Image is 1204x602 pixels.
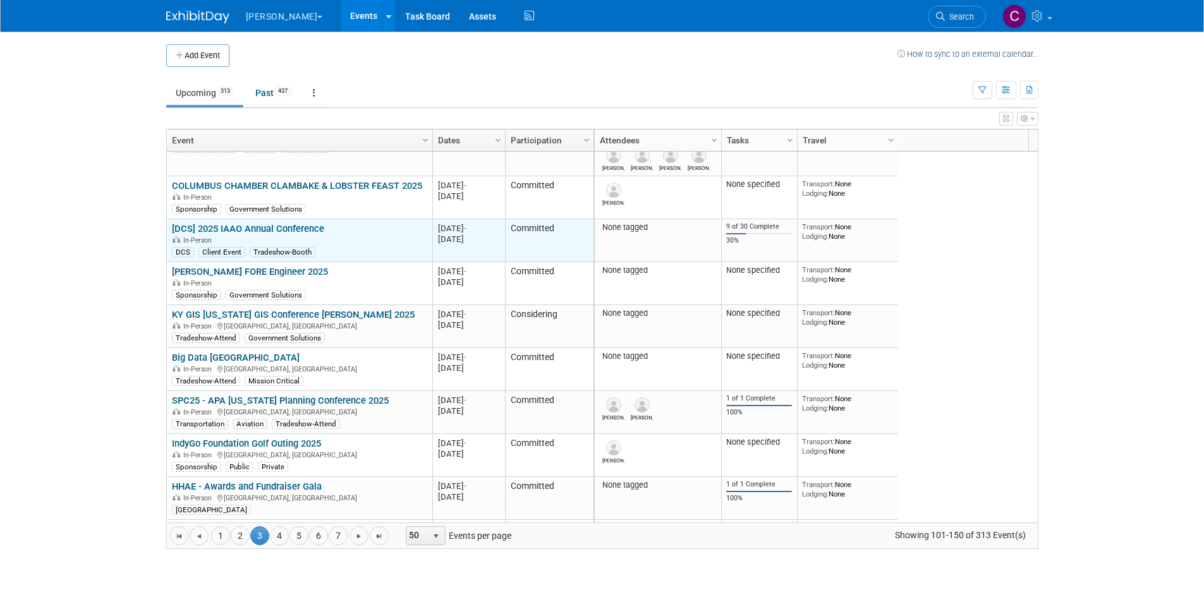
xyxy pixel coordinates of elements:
[602,163,624,171] div: Marc Coconougher
[172,309,415,320] a: KY GIS [US_STATE] GIS Conference [PERSON_NAME] 2025
[431,531,441,541] span: select
[491,129,505,148] a: Column Settings
[783,129,797,148] a: Column Settings
[599,480,716,490] div: None tagged
[172,266,328,277] a: [PERSON_NAME] FORE Engineer 2025
[726,236,792,245] div: 30%
[707,129,721,148] a: Column Settings
[464,310,466,319] span: -
[211,526,230,545] a: 1
[599,265,716,275] div: None tagged
[198,247,245,257] div: Client Event
[172,395,389,406] a: SPC25 - APA [US_STATE] Planning Conference 2025
[726,394,792,403] div: 1 of 1 Complete
[802,222,835,231] span: Transport:
[183,322,216,330] span: In-Person
[183,236,216,244] span: In-Person
[289,526,308,545] a: 5
[438,406,499,416] div: [DATE]
[438,438,499,448] div: [DATE]
[802,490,829,498] span: Lodging:
[438,277,499,287] div: [DATE]
[438,352,499,363] div: [DATE]
[226,462,253,472] div: Public
[172,505,251,515] div: [GEOGRAPHIC_DATA]
[231,526,250,545] a: 2
[884,129,898,148] a: Column Settings
[663,148,678,163] img: Jeff Borowiec
[173,322,180,328] img: In-Person Event
[438,180,499,191] div: [DATE]
[172,129,424,151] a: Event
[635,397,650,412] img: Greg Sanders
[246,81,301,105] a: Past437
[438,223,499,234] div: [DATE]
[493,135,503,145] span: Column Settings
[250,526,269,545] span: 3
[945,12,974,21] span: Search
[599,222,716,232] div: None tagged
[354,531,364,541] span: Go to the next page
[173,451,180,457] img: In-Person Event
[659,163,681,171] div: Jeff Borowiec
[183,451,216,459] span: In-Person
[274,87,291,96] span: 437
[631,412,653,421] div: Greg Sanders
[802,275,829,284] span: Lodging:
[173,236,180,243] img: In-Person Event
[172,363,427,374] div: [GEOGRAPHIC_DATA], [GEOGRAPHIC_DATA]
[438,320,499,330] div: [DATE]
[172,438,321,449] a: IndyGo Foundation Golf Outing 2025
[883,526,1037,544] span: Showing 101-150 of 313 Event(s)
[172,333,240,343] div: Tradeshow-Attend
[631,163,653,171] div: Travis Vallin
[172,462,221,472] div: Sponsorship
[172,180,422,191] a: COLUMBUS CHAMBER CLAMBAKE & LOBSTER FEAST 2025
[802,437,835,446] span: Transport:
[183,279,216,287] span: In-Person
[802,318,829,327] span: Lodging:
[606,440,621,455] img: Nick Isenberg
[174,531,184,541] span: Go to the first page
[173,494,180,500] img: In-Person Event
[802,447,829,455] span: Lodging:
[726,494,792,503] div: 100%
[464,438,466,448] span: -
[600,129,713,151] a: Attendees
[505,176,593,219] td: Committed
[726,351,792,361] div: None specified
[245,376,303,386] div: Mission Critical
[802,222,893,241] div: None None
[217,87,234,96] span: 313
[602,198,624,206] div: Brian Stevens
[580,129,593,148] a: Column Settings
[438,395,499,406] div: [DATE]
[438,129,497,151] a: Dates
[726,408,792,417] div: 100%
[802,404,829,412] span: Lodging:
[464,267,466,276] span: -
[802,480,835,489] span: Transport:
[190,526,209,545] a: Go to the previous page
[183,365,216,373] span: In-Person
[172,481,322,492] a: HHAE - Awards and Fundraiser Gala
[438,234,499,244] div: [DATE]
[726,222,792,231] div: 9 of 30 Complete
[464,181,466,190] span: -
[172,223,324,234] a: [DCS] 2025 IAAO Annual Conference
[172,376,240,386] div: Tradeshow-Attend
[272,419,340,429] div: Tradeshow-Attend
[505,348,593,391] td: Committed
[172,247,194,257] div: DCS
[802,189,829,198] span: Lodging:
[438,491,499,502] div: [DATE]
[886,135,896,145] span: Column Settings
[166,11,229,23] img: ExhibitDay
[635,148,650,163] img: Travis Vallin
[270,526,289,545] a: 4
[606,148,621,163] img: Marc Coconougher
[464,395,466,405] span: -
[505,520,593,581] td: Committed
[389,526,524,545] span: Events per page
[194,531,204,541] span: Go to the previous page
